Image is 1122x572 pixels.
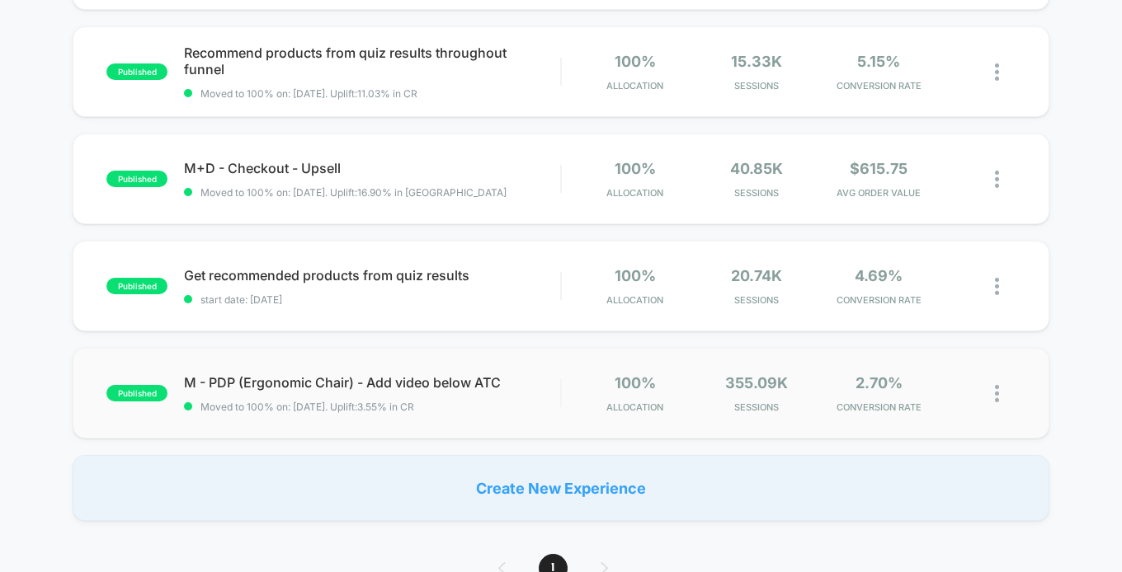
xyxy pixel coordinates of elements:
span: Recommend products from quiz results throughout funnel [184,45,560,77]
span: CONVERSION RATE [822,80,936,91]
img: close [995,171,999,188]
span: Moved to 100% on: [DATE] . Uplift: 16.90% in [GEOGRAPHIC_DATA] [200,186,507,199]
span: 4.69% [855,267,903,284]
span: published [106,385,167,401]
span: 15.33k [731,53,782,70]
span: Get recommended products from quiz results [184,267,560,284]
span: 355.09k [725,374,788,391]
span: $615.75 [850,160,907,177]
span: Allocation [606,294,663,306]
span: Sessions [700,294,814,306]
span: M - PDP (Ergonomic Chair) - Add video below ATC [184,374,560,391]
span: Sessions [700,187,814,199]
span: Allocation [606,80,663,91]
span: Sessions [700,401,814,413]
span: start date: [DATE] [184,293,560,306]
span: published [106,63,167,80]
span: CONVERSION RATE [822,294,936,306]
img: close [995,385,999,402]
span: 2.70% [856,374,903,391]
span: AVG ORDER VALUE [822,187,936,199]
span: 100% [615,53,656,70]
span: Sessions [700,80,814,91]
img: close [995,278,999,295]
span: 40.85k [730,160,783,177]
span: 20.74k [731,267,782,284]
img: close [995,63,999,81]
span: Allocation [606,187,663,199]
span: Moved to 100% on: [DATE] . Uplift: 11.03% in CR [200,87,417,100]
span: 100% [615,160,656,177]
span: Allocation [606,401,663,413]
span: Moved to 100% on: [DATE] . Uplift: 3.55% in CR [200,401,414,413]
span: CONVERSION RATE [822,401,936,413]
span: 100% [615,374,656,391]
div: Create New Experience [73,455,1049,521]
span: 5.15% [857,53,900,70]
span: published [106,278,167,294]
span: M+D - Checkout - Upsell [184,160,560,176]
span: published [106,171,167,187]
span: 100% [615,267,656,284]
